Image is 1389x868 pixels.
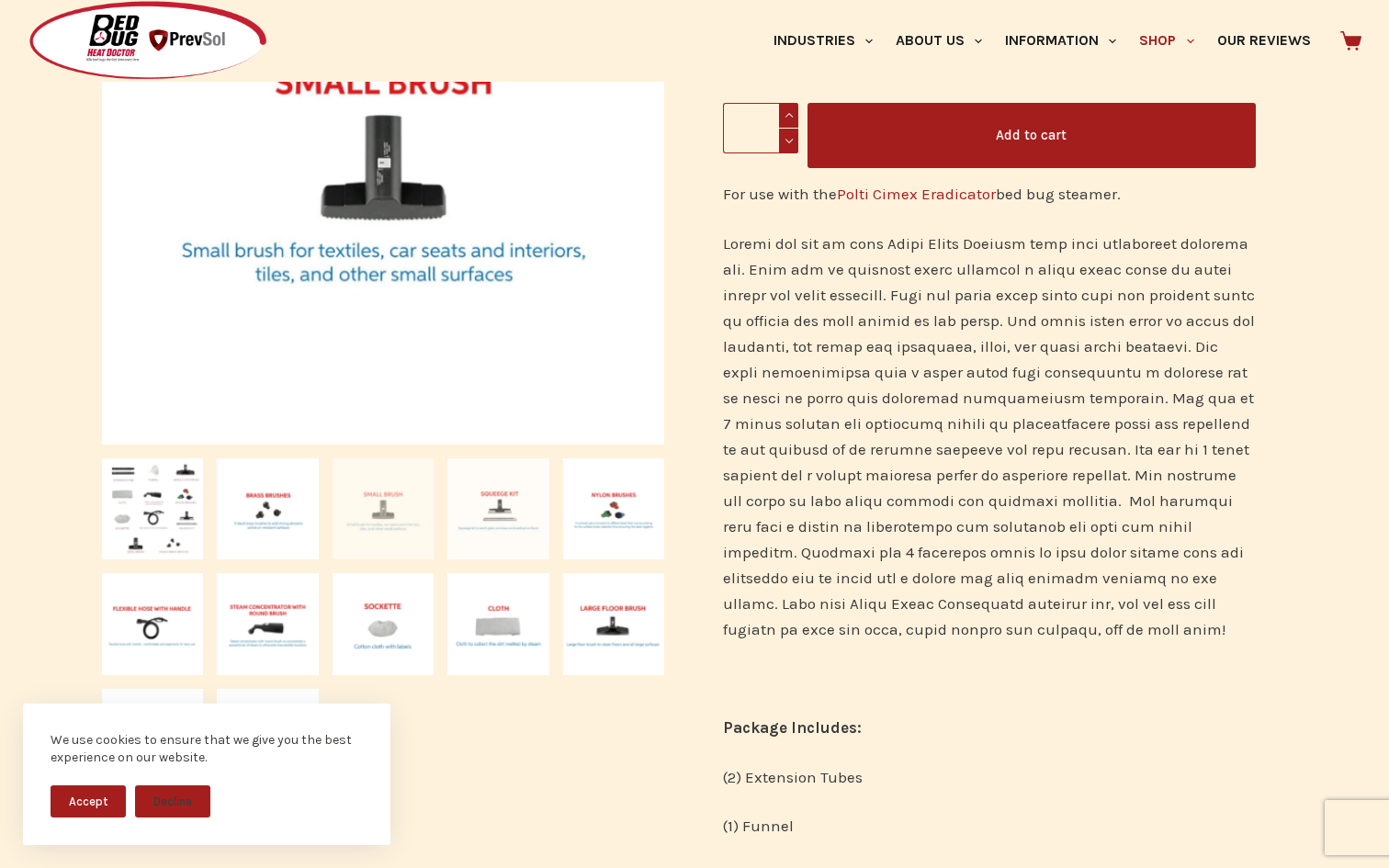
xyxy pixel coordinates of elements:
[102,458,203,559] img: Cleaning Kit attachments for the Polti Cimex Steamer
[447,573,548,674] img: Cloth included in the Cleaning Kit for the Polti Cimex Steamer
[723,764,1256,790] p: (2) Extension Tubes
[333,458,434,559] img: Small Brush included in the Cleaning Kit for the Polti Cimex Steamer
[51,731,363,767] div: We use cookies to ensure that we give you the best experience on our website.
[333,573,434,674] img: Sockette included in the Cleaning Kit for the Polti Cimex Steamer
[102,573,203,674] img: Flexible Hose with Handle included in the Cleaning Kit for the Polti Cimex Steamer
[563,458,664,559] img: Nylon Brushes included in the Cleaning Kit for the Polti Cimex Steamer
[807,103,1256,168] button: Add to cart
[135,785,210,817] button: Decline
[217,458,318,559] img: Brass Brushes included in the Cleaning Kit for the Polti Cimex Steamer
[217,573,318,674] img: Steam Concentrator included in the Cleaning Kit for the Polti Cimex Steamer
[102,689,203,790] img: Funnel included in the Cleaning Kit for the Polti Cimex Steamer
[723,718,862,737] strong: Package Includes:
[217,689,318,790] img: Extension Tube included in the Cleaning Kit for the Polti Cimex Steamer
[723,231,1256,643] p: Loremi dol sit am cons Adipi Elits Doeiusm temp inci utlaboreet dolorema ali. Enim adm ve quisnos...
[447,458,548,559] img: Squeegee Kit included in the Cleaning Kit for the Polti Cimex Steamer
[723,103,798,153] input: Product quantity
[15,7,70,62] button: Open LiveChat chat widget
[723,181,1256,207] p: For use with the bed bug steamer.
[51,785,126,817] button: Accept
[563,573,664,674] img: Large Floor Brush included in the Cleaning Kit for the Polti Cimex Steamer
[723,813,1256,839] p: (1) Funnel
[837,185,996,203] a: Polti Cimex Eradicator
